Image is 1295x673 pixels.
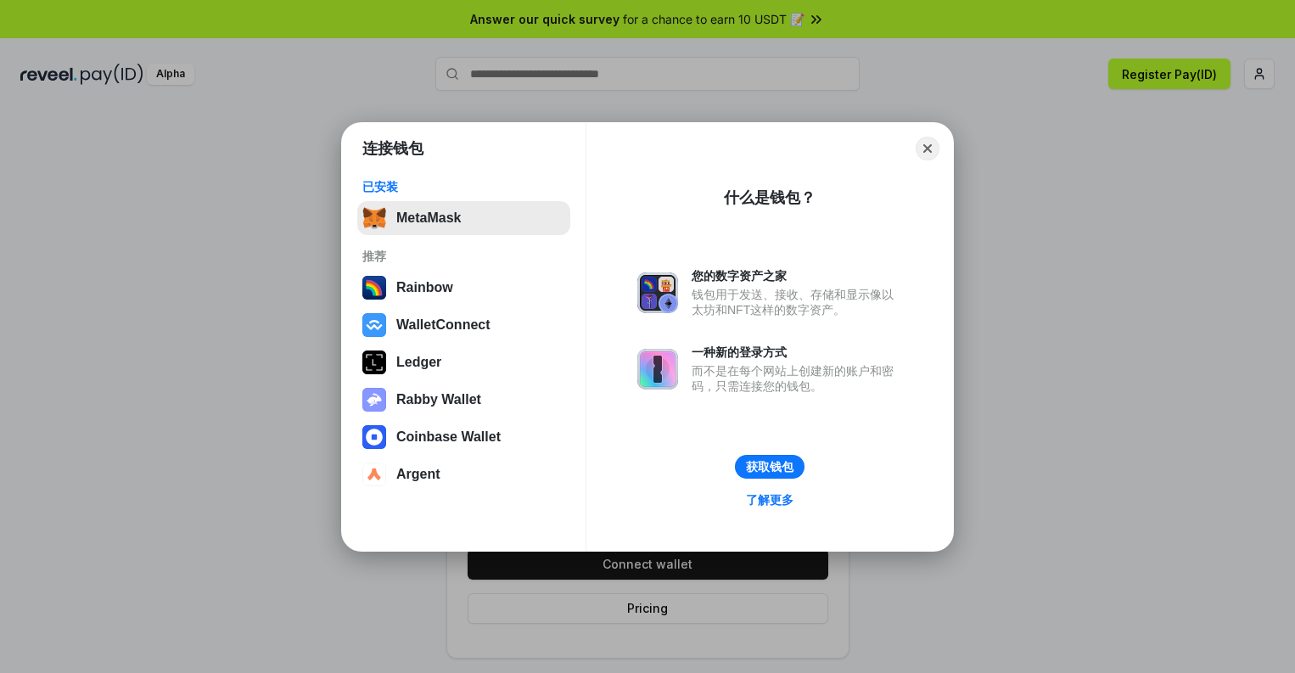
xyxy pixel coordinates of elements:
img: svg+xml,%3Csvg%20xmlns%3D%22http%3A%2F%2Fwww.w3.org%2F2000%2Fsvg%22%20fill%3D%22none%22%20viewBox... [637,272,678,313]
div: 了解更多 [746,492,793,508]
button: 获取钱包 [735,455,804,479]
div: Rabby Wallet [396,392,481,407]
div: Coinbase Wallet [396,429,501,445]
div: WalletConnect [396,317,491,333]
div: 而不是在每个网站上创建新的账户和密码，只需连接您的钱包。 [692,363,902,394]
a: 了解更多 [736,489,804,511]
img: svg+xml,%3Csvg%20fill%3D%22none%22%20height%3D%2233%22%20viewBox%3D%220%200%2035%2033%22%20width%... [362,206,386,230]
img: svg+xml,%3Csvg%20xmlns%3D%22http%3A%2F%2Fwww.w3.org%2F2000%2Fsvg%22%20fill%3D%22none%22%20viewBox... [362,388,386,412]
div: 钱包用于发送、接收、存储和显示像以太坊和NFT这样的数字资产。 [692,287,902,317]
img: svg+xml,%3Csvg%20xmlns%3D%22http%3A%2F%2Fwww.w3.org%2F2000%2Fsvg%22%20width%3D%2228%22%20height%3... [362,351,386,374]
img: svg+xml,%3Csvg%20xmlns%3D%22http%3A%2F%2Fwww.w3.org%2F2000%2Fsvg%22%20fill%3D%22none%22%20viewBox... [637,349,678,390]
img: svg+xml,%3Csvg%20width%3D%2228%22%20height%3D%2228%22%20viewBox%3D%220%200%2028%2028%22%20fill%3D... [362,313,386,337]
img: svg+xml,%3Csvg%20width%3D%2228%22%20height%3D%2228%22%20viewBox%3D%220%200%2028%2028%22%20fill%3D... [362,425,386,449]
div: 一种新的登录方式 [692,345,902,360]
div: 获取钱包 [746,459,793,474]
div: Argent [396,467,440,482]
button: Rabby Wallet [357,383,570,417]
img: svg+xml,%3Csvg%20width%3D%2228%22%20height%3D%2228%22%20viewBox%3D%220%200%2028%2028%22%20fill%3D... [362,463,386,486]
h1: 连接钱包 [362,138,423,159]
button: Argent [357,457,570,491]
button: Ledger [357,345,570,379]
img: svg+xml,%3Csvg%20width%3D%22120%22%20height%3D%22120%22%20viewBox%3D%220%200%20120%20120%22%20fil... [362,276,386,300]
div: 已安装 [362,179,565,194]
div: 您的数字资产之家 [692,268,902,283]
div: MetaMask [396,210,461,226]
button: Coinbase Wallet [357,420,570,454]
button: WalletConnect [357,308,570,342]
div: 什么是钱包？ [724,188,816,208]
div: Rainbow [396,280,453,295]
div: 推荐 [362,249,565,264]
button: MetaMask [357,201,570,235]
button: Rainbow [357,271,570,305]
div: Ledger [396,355,441,370]
button: Close [916,137,939,160]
